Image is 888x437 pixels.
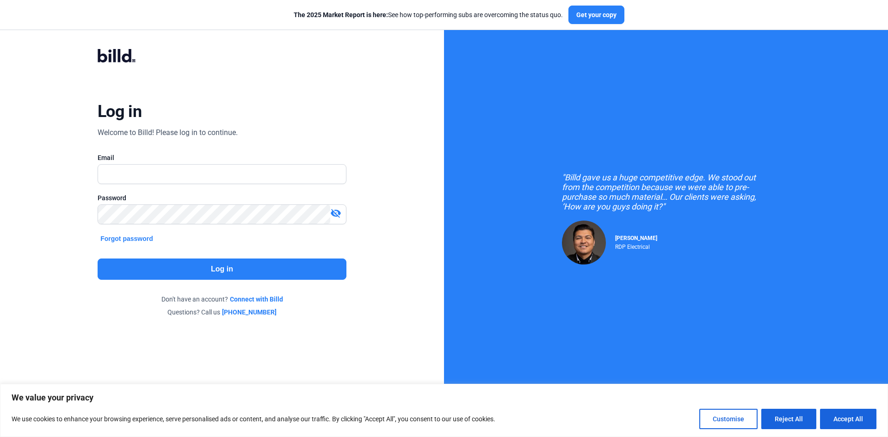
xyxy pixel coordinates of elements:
a: [PHONE_NUMBER] [222,308,277,317]
div: Password [98,193,346,203]
div: Log in [98,101,142,122]
div: Don't have an account? [98,295,346,304]
span: The 2025 Market Report is here: [294,11,388,18]
button: Accept All [820,409,876,429]
p: We value your privacy [12,392,876,403]
img: Raul Pacheco [562,221,606,265]
a: Connect with Billd [230,295,283,304]
div: See how top-performing subs are overcoming the status quo. [294,10,563,19]
button: Customise [699,409,758,429]
div: Email [98,153,346,162]
div: Welcome to Billd! Please log in to continue. [98,127,238,138]
button: Get your copy [568,6,624,24]
button: Forgot password [98,234,156,244]
span: [PERSON_NAME] [615,235,657,241]
mat-icon: visibility_off [330,208,341,219]
button: Reject All [761,409,816,429]
p: We use cookies to enhance your browsing experience, serve personalised ads or content, and analys... [12,413,495,425]
div: RDP Electrical [615,241,657,250]
div: "Billd gave us a huge competitive edge. We stood out from the competition because we were able to... [562,172,770,211]
button: Log in [98,259,346,280]
div: Questions? Call us [98,308,346,317]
